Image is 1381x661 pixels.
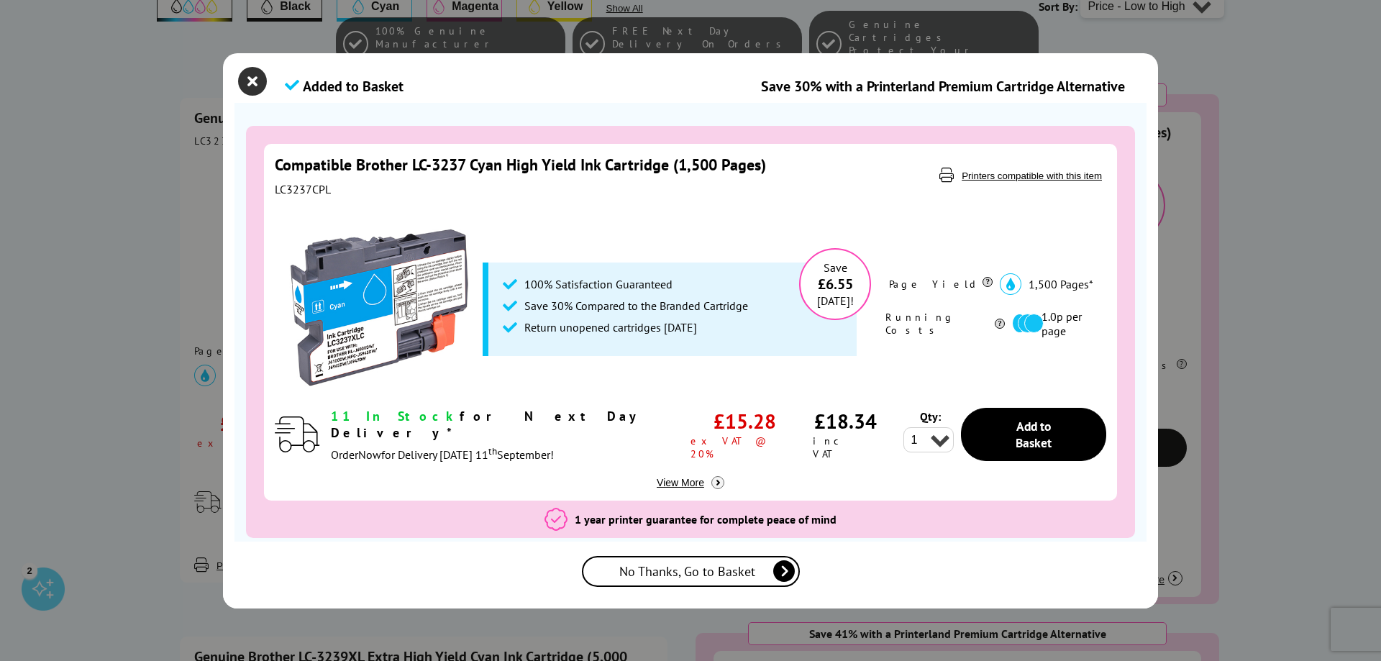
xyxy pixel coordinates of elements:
[652,475,729,490] button: View More
[619,563,762,580] span: No Thanks, Go to Basket
[657,477,711,488] span: View More
[358,447,381,462] span: Now
[331,408,690,461] div: modal_delivery
[690,434,798,460] span: ex VAT @ 20%
[1029,277,1093,291] span: 1,500 Pages*
[814,408,877,434] span: £18.34
[524,298,748,313] span: Save 30% Compared to the Branded Cartridge
[275,155,766,175] a: Compatible Brother LC-3237 Cyan High Yield Ink Cartridge (1,500 Pages)
[331,408,460,424] span: 11 In Stock
[242,70,263,92] button: close modal
[920,409,941,424] span: Qty:
[524,277,673,291] span: 100% Satisfaction Guaranteed
[714,408,776,434] span: £15.28
[813,434,878,460] span: inc VAT
[957,170,1106,182] button: Printers compatible with this item
[824,260,847,275] span: Save
[582,556,800,587] a: No Thanks, Go to Basket
[817,293,854,308] span: [DATE]!
[889,273,993,295] div: Page Yield
[331,447,554,462] span: Order for Delivery [DATE] 11 September!
[331,408,690,441] div: for Next Day Delivery*
[1000,273,1021,295] img: cyan_icon.svg
[818,275,853,293] span: £6.55
[1016,418,1052,451] span: Add to Basket
[289,218,469,398] img: Compatible Brother LC-3237 Cyan High Yield Ink Cartridge (1,500 Pages)
[524,320,697,334] span: Return unopened cartridges [DATE]
[1012,309,1093,338] li: 1.0p per page
[885,309,1005,338] div: Running Costs
[488,445,497,457] sup: th
[303,77,404,96] span: Added to Basket
[575,512,837,526] span: 1 year printer guarantee for complete peace of mind
[275,182,914,196] div: LC3237CPL
[761,77,1125,96] div: Save 30% with a Printerland Premium Cartridge Alternative
[544,508,568,531] img: 3 year Printer Guarantee
[711,476,724,489] img: more info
